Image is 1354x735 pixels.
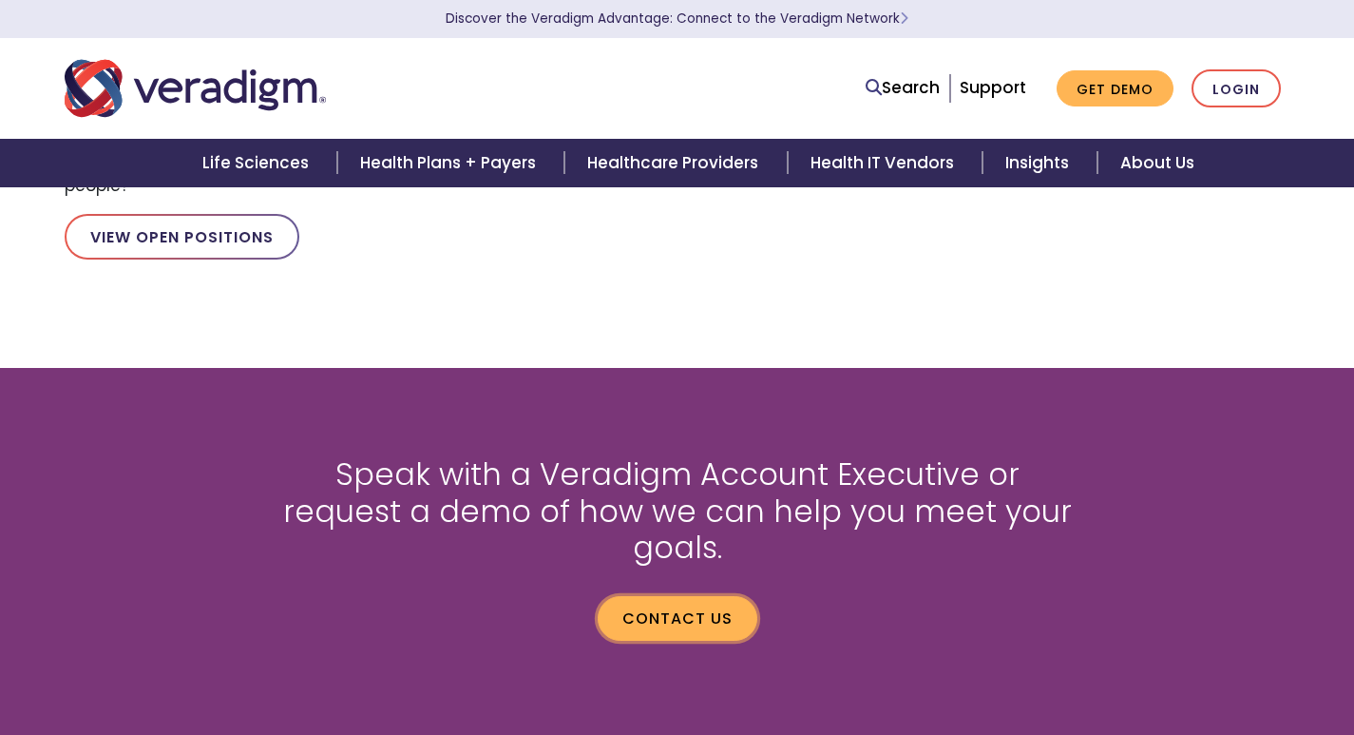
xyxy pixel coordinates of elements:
[900,10,908,28] span: Learn More
[1057,70,1173,107] a: Get Demo
[598,596,757,640] a: Contact us
[564,139,787,187] a: Healthcare Providers
[337,139,564,187] a: Health Plans + Payers
[65,57,326,120] img: Veradigm logo
[960,76,1026,99] a: Support
[65,214,299,260] a: View Open Positions
[982,139,1097,187] a: Insights
[1192,69,1281,108] a: Login
[180,139,337,187] a: Life Sciences
[446,10,908,28] a: Discover the Veradigm Advantage: Connect to the Veradigm NetworkLearn More
[866,75,940,101] a: Search
[274,456,1081,566] h2: Speak with a Veradigm Account Executive or request a demo of how we can help you meet your goals.
[788,139,982,187] a: Health IT Vendors
[1097,139,1217,187] a: About Us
